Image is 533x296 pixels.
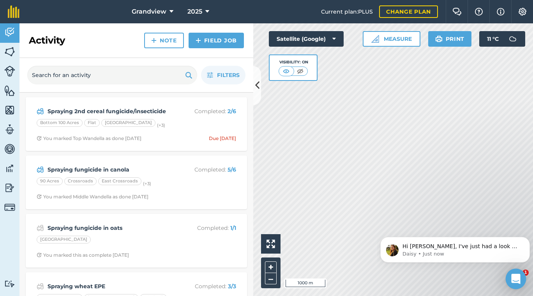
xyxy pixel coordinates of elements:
input: Search for an activity [27,66,197,84]
div: Crossroads [64,177,97,185]
a: Change plan [379,5,438,18]
button: Measure [363,31,420,47]
img: svg+xml;base64,PHN2ZyB4bWxucz0iaHR0cDovL3d3dy53My5vcmcvMjAwMC9zdmciIHdpZHRoPSI1NiIgaGVpZ2h0PSI2MC... [4,85,15,96]
img: Clock with arrow pointing clockwise [37,136,42,141]
a: Spraying fungicide in canolaCompleted: 5/690 AcresCrossroadsEast Crossroads(+3)Clock with arrow p... [30,160,242,205]
span: Current plan : PLUS [321,7,373,16]
button: Filters [201,66,245,84]
img: Two speech bubbles overlapping with the left bubble in the forefront [452,8,462,16]
img: fieldmargin Logo [8,5,19,18]
p: Completed : [174,107,236,116]
img: Clock with arrow pointing clockwise [37,194,42,199]
img: svg+xml;base64,PHN2ZyB4bWxucz0iaHR0cDovL3d3dy53My5vcmcvMjAwMC9zdmciIHdpZHRoPSIxNCIgaGVpZ2h0PSIyNC... [151,36,157,45]
img: svg+xml;base64,PD94bWwgdmVyc2lvbj0iMS4wIiBlbmNvZGluZz0idXRmLTgiPz4KPCEtLSBHZW5lcmF0b3I6IEFkb2JlIE... [505,31,521,47]
img: svg+xml;base64,PHN2ZyB4bWxucz0iaHR0cDovL3d3dy53My5vcmcvMjAwMC9zdmciIHdpZHRoPSIxOSIgaGVpZ2h0PSIyNC... [435,34,443,44]
iframe: Intercom notifications message [377,221,533,275]
span: Filters [217,71,240,79]
div: You marked Top Wandella as done [DATE] [37,135,141,142]
button: 11 °C [479,31,525,47]
div: 90 Acres [37,177,63,185]
div: Due [DATE] [209,135,236,142]
img: svg+xml;base64,PHN2ZyB4bWxucz0iaHR0cDovL3d3dy53My5vcmcvMjAwMC9zdmciIHdpZHRoPSIxNCIgaGVpZ2h0PSIyNC... [196,36,201,45]
span: 2025 [187,7,202,16]
img: A cog icon [518,8,527,16]
img: svg+xml;base64,PD94bWwgdmVyc2lvbj0iMS4wIiBlbmNvZGluZz0idXRmLTgiPz4KPCEtLSBHZW5lcmF0b3I6IEFkb2JlIE... [37,107,44,116]
p: Completed : [174,282,236,291]
div: [GEOGRAPHIC_DATA] [101,119,155,127]
strong: Spraying fungicide in canola [48,165,171,174]
img: svg+xml;base64,PD94bWwgdmVyc2lvbj0iMS4wIiBlbmNvZGluZz0idXRmLTgiPz4KPCEtLSBHZW5lcmF0b3I6IEFkb2JlIE... [4,124,15,135]
div: You marked Middle Wandella as done [DATE] [37,194,148,200]
button: + [265,261,277,273]
img: Clock with arrow pointing clockwise [37,252,42,257]
strong: 2 / 6 [228,108,236,115]
strong: 5 / 6 [228,166,236,173]
a: Spraying fungicide in oatsCompleted: 1/1[GEOGRAPHIC_DATA]Clock with arrow pointing clockwiseYou m... [30,219,242,263]
img: svg+xml;base64,PD94bWwgdmVyc2lvbj0iMS4wIiBlbmNvZGluZz0idXRmLTgiPz4KPCEtLSBHZW5lcmF0b3I6IEFkb2JlIE... [4,182,15,194]
img: svg+xml;base64,PD94bWwgdmVyc2lvbj0iMS4wIiBlbmNvZGluZz0idXRmLTgiPz4KPCEtLSBHZW5lcmF0b3I6IEFkb2JlIE... [4,280,15,287]
a: Spraying 2nd cereal fungicide/insecticideCompleted: 2/6Bottom 100 AcresFlat[GEOGRAPHIC_DATA](+3)C... [30,102,242,146]
img: svg+xml;base64,PD94bWwgdmVyc2lvbj0iMS4wIiBlbmNvZGluZz0idXRmLTgiPz4KPCEtLSBHZW5lcmF0b3I6IEFkb2JlIE... [4,66,15,77]
button: Print [428,31,472,47]
img: svg+xml;base64,PD94bWwgdmVyc2lvbj0iMS4wIiBlbmNvZGluZz0idXRmLTgiPz4KPCEtLSBHZW5lcmF0b3I6IEFkb2JlIE... [37,223,44,233]
strong: Spraying fungicide in oats [48,224,171,232]
img: svg+xml;base64,PD94bWwgdmVyc2lvbj0iMS4wIiBlbmNvZGluZz0idXRmLTgiPz4KPCEtLSBHZW5lcmF0b3I6IEFkb2JlIE... [4,163,15,174]
strong: 3 / 3 [228,283,236,290]
img: svg+xml;base64,PD94bWwgdmVyc2lvbj0iMS4wIiBlbmNvZGluZz0idXRmLTgiPz4KPCEtLSBHZW5lcmF0b3I6IEFkb2JlIE... [4,26,15,38]
img: svg+xml;base64,PD94bWwgdmVyc2lvbj0iMS4wIiBlbmNvZGluZz0idXRmLTgiPz4KPCEtLSBHZW5lcmF0b3I6IEFkb2JlIE... [37,165,44,174]
button: Satellite (Google) [269,31,344,47]
div: Bottom 100 Acres [37,119,83,127]
img: A question mark icon [474,8,484,16]
img: svg+xml;base64,PHN2ZyB4bWxucz0iaHR0cDovL3d3dy53My5vcmcvMjAwMC9zdmciIHdpZHRoPSIxNyIgaGVpZ2h0PSIxNy... [497,7,505,16]
div: Open Intercom Messenger [506,269,526,289]
button: – [265,273,277,284]
img: svg+xml;base64,PHN2ZyB4bWxucz0iaHR0cDovL3d3dy53My5vcmcvMjAwMC9zdmciIHdpZHRoPSI1NiIgaGVpZ2h0PSI2MC... [4,46,15,58]
div: East Crossroads [98,177,141,185]
img: svg+xml;base64,PD94bWwgdmVyc2lvbj0iMS4wIiBlbmNvZGluZz0idXRmLTgiPz4KPCEtLSBHZW5lcmF0b3I6IEFkb2JlIE... [4,202,15,213]
p: Completed : [174,165,236,174]
small: (+ 3 ) [157,123,165,128]
h2: Activity [29,34,65,47]
img: Ruler icon [371,35,379,43]
a: Note [144,33,184,48]
span: 11 ° C [487,31,499,47]
strong: Spraying wheat EPE [48,282,171,291]
span: Grandview [132,7,166,16]
strong: 1 / 1 [230,224,236,231]
img: svg+xml;base64,PHN2ZyB4bWxucz0iaHR0cDovL3d3dy53My5vcmcvMjAwMC9zdmciIHdpZHRoPSI1MCIgaGVpZ2h0PSI0MC... [281,67,291,75]
img: svg+xml;base64,PHN2ZyB4bWxucz0iaHR0cDovL3d3dy53My5vcmcvMjAwMC9zdmciIHdpZHRoPSI1NiIgaGVpZ2h0PSI2MC... [4,104,15,116]
div: You marked this as complete [DATE] [37,252,129,258]
img: svg+xml;base64,PD94bWwgdmVyc2lvbj0iMS4wIiBlbmNvZGluZz0idXRmLTgiPz4KPCEtLSBHZW5lcmF0b3I6IEFkb2JlIE... [4,143,15,155]
img: svg+xml;base64,PHN2ZyB4bWxucz0iaHR0cDovL3d3dy53My5vcmcvMjAwMC9zdmciIHdpZHRoPSIxOSIgaGVpZ2h0PSIyNC... [185,70,192,80]
a: Field Job [189,33,244,48]
img: svg+xml;base64,PD94bWwgdmVyc2lvbj0iMS4wIiBlbmNvZGluZz0idXRmLTgiPz4KPCEtLSBHZW5lcmF0b3I6IEFkb2JlIE... [37,282,44,291]
img: svg+xml;base64,PHN2ZyB4bWxucz0iaHR0cDovL3d3dy53My5vcmcvMjAwMC9zdmciIHdpZHRoPSI1MCIgaGVpZ2h0PSI0MC... [295,67,305,75]
strong: Spraying 2nd cereal fungicide/insecticide [48,107,171,116]
img: Four arrows, one pointing top left, one top right, one bottom right and the last bottom left [266,240,275,248]
small: (+ 3 ) [143,181,151,186]
div: Visibility: On [279,59,308,65]
div: [GEOGRAPHIC_DATA] [37,236,91,243]
p: Completed : [174,224,236,232]
div: Flat [84,119,100,127]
